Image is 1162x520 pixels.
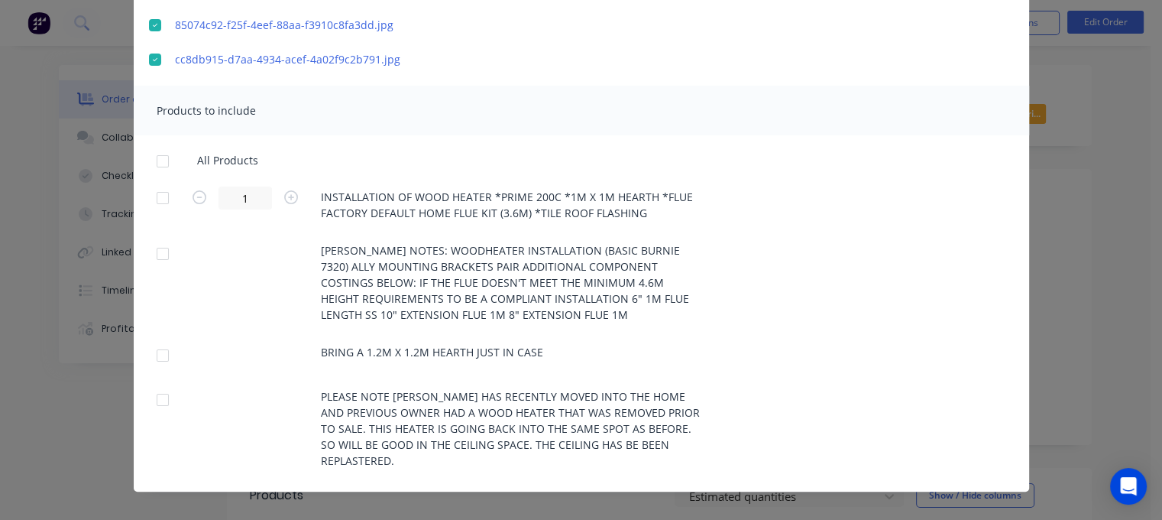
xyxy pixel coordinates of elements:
a: 85074c92-f25f-4eef-88aa-f3910c8fa3dd.jpg [175,17,442,33]
a: cc8db915-d7aa-4934-acef-4a02f9c2b791.jpg [175,51,442,67]
span: [PERSON_NAME] NOTES: WOODHEATER INSTALLATION (BASIC BURNIE 7320) ALLY MOUNTING BRACKETS PAIR ADDI... [321,242,703,323]
span: Products to include [157,103,256,118]
span: BRING A 1.2M X 1.2M HEARTH JUST IN CASE [321,344,543,360]
span: All Products [197,152,268,168]
span: PLEASE NOTE [PERSON_NAME] HAS RECENTLY MOVED INTO THE HOME AND PREVIOUS OWNER HAD A WOOD HEATER T... [321,388,703,469]
div: Open Intercom Messenger [1110,468,1147,505]
span: INSTALLATION OF WOOD HEATER *PRIME 200C *1M X 1M HEARTH *FLUE FACTORY DEFAULT HOME FLUE KIT (3.6M... [321,189,703,221]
